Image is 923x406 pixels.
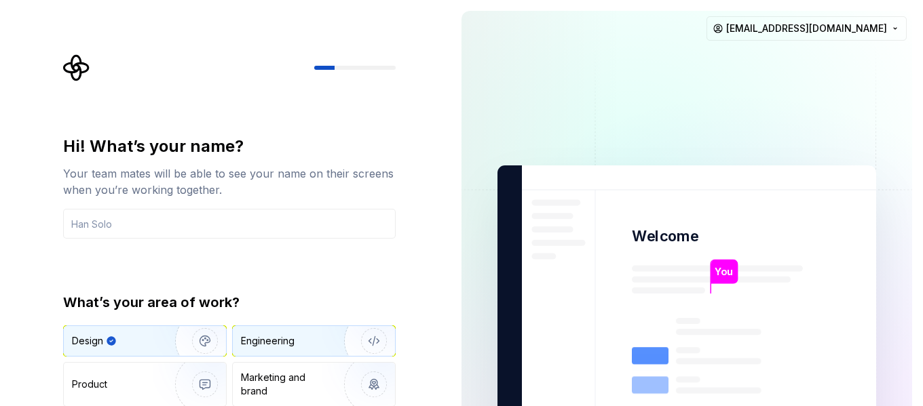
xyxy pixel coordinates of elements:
[72,378,107,391] div: Product
[241,371,333,398] div: Marketing and brand
[726,22,887,35] span: [EMAIL_ADDRESS][DOMAIN_NAME]
[241,334,295,348] div: Engineering
[63,54,90,81] svg: Supernova Logo
[707,16,907,41] button: [EMAIL_ADDRESS][DOMAIN_NAME]
[715,264,733,279] p: You
[632,226,698,246] p: Welcome
[63,209,396,239] input: Han Solo
[63,136,396,157] div: Hi! What’s your name?
[63,293,396,312] div: What’s your area of work?
[63,165,396,198] div: Your team mates will be able to see your name on their screens when you’re working together.
[72,334,103,348] div: Design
